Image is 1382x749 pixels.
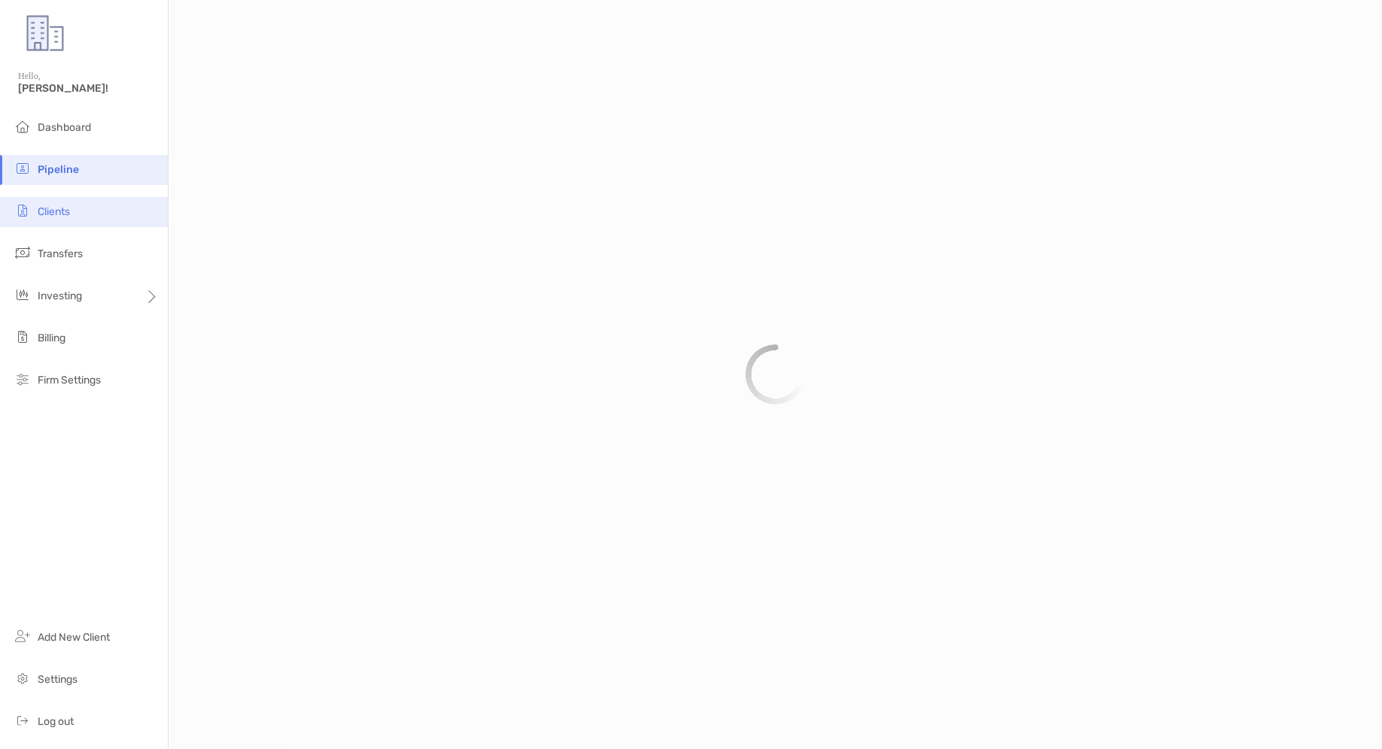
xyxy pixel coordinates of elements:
[14,627,32,645] img: add_new_client icon
[38,715,74,728] span: Log out
[14,370,32,388] img: firm-settings icon
[14,328,32,346] img: billing icon
[14,669,32,687] img: settings icon
[38,163,79,176] span: Pipeline
[18,6,72,60] img: Zoe Logo
[38,374,101,387] span: Firm Settings
[38,631,110,644] span: Add New Client
[14,286,32,304] img: investing icon
[38,121,91,134] span: Dashboard
[14,244,32,262] img: transfers icon
[14,202,32,220] img: clients icon
[38,332,65,344] span: Billing
[18,82,159,95] span: [PERSON_NAME]!
[38,247,83,260] span: Transfers
[14,117,32,135] img: dashboard icon
[38,205,70,218] span: Clients
[14,711,32,729] img: logout icon
[38,673,77,686] span: Settings
[38,290,82,302] span: Investing
[14,159,32,177] img: pipeline icon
